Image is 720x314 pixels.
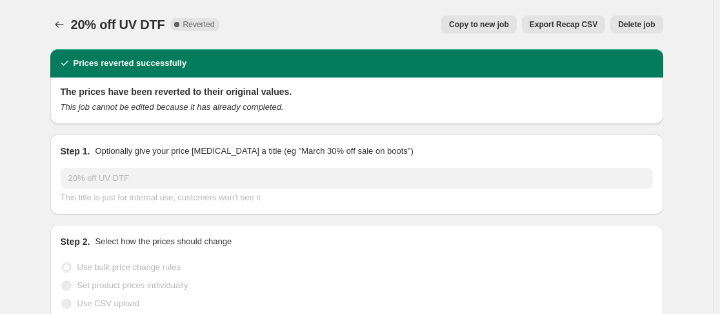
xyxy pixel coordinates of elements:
[449,19,509,30] span: Copy to new job
[74,57,187,70] h2: Prices reverted successfully
[77,262,181,272] span: Use bulk price change rules
[610,16,663,34] button: Delete job
[530,19,597,30] span: Export Recap CSV
[61,235,90,248] h2: Step 2.
[61,102,284,112] i: This job cannot be edited because it has already completed.
[61,168,653,189] input: 30% off holiday sale
[77,280,188,290] span: Set product prices individually
[95,145,413,158] p: Optionally give your price [MEDICAL_DATA] a title (eg "March 30% off sale on boots")
[95,235,232,248] p: Select how the prices should change
[61,193,261,202] span: This title is just for internal use, customers won't see it
[61,145,90,158] h2: Step 1.
[183,19,215,30] span: Reverted
[522,16,605,34] button: Export Recap CSV
[618,19,655,30] span: Delete job
[50,16,68,34] button: Price change jobs
[441,16,517,34] button: Copy to new job
[61,85,653,98] h2: The prices have been reverted to their original values.
[71,17,165,32] span: 20% off UV DTF
[77,298,139,308] span: Use CSV upload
